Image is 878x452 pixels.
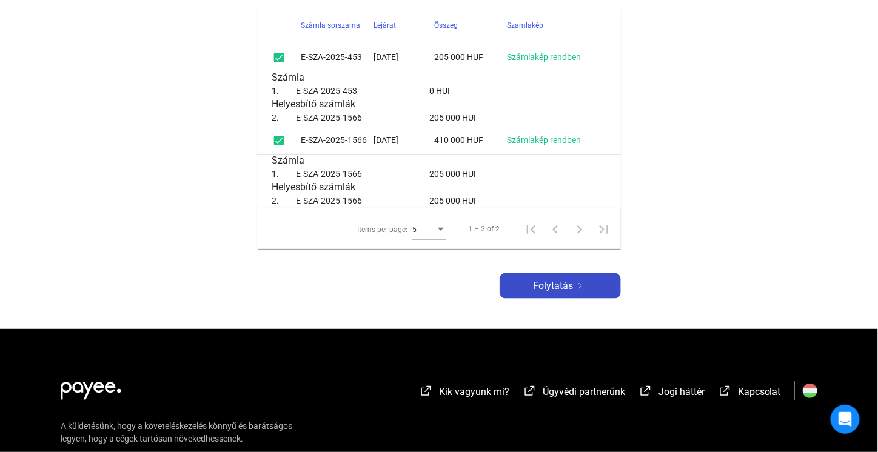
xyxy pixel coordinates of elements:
[272,193,296,208] td: 2.
[429,167,606,181] td: 205 000 HUF
[658,386,705,397] span: Jogi háttér
[272,181,606,193] div: Helyesbítő számlák
[519,217,543,241] button: First page
[543,217,568,241] button: Previous page
[543,386,625,397] span: Ügyvédi partnerünk
[638,388,705,399] a: external-link-whiteJogi háttér
[296,167,429,181] td: E-SZA-2025-1566
[296,110,429,125] td: E-SZA-2025-1566
[61,375,121,400] img: white-payee-white-dot.svg
[429,193,606,208] td: 205 000 HUF
[507,18,543,33] div: Számlakép
[419,385,434,397] img: external-link-white
[429,84,606,98] td: 0 HUF
[272,71,606,84] div: Számla
[301,125,374,155] td: E-SZA-2025-1566
[573,283,588,289] img: arrow-right-white
[434,18,458,33] div: Összeg
[374,18,396,33] div: Lejárat
[412,222,446,236] mat-select: Items per page:
[523,388,625,399] a: external-link-whiteÜgyvédi partnerünk
[374,42,434,71] td: [DATE]
[718,385,732,397] img: external-link-white
[434,18,507,33] div: Összeg
[439,386,509,397] span: Kik vagyunk mi?
[357,222,407,237] div: Items per page:
[568,217,592,241] button: Next page
[272,167,296,181] td: 1.
[412,225,417,234] span: 5
[434,42,507,71] td: 205 000 HUF
[272,155,606,167] div: Számla
[429,110,606,125] td: 205 000 HUF
[272,110,296,125] td: 2.
[533,279,573,293] span: Folytatás
[592,217,616,241] button: Last page
[434,125,507,155] td: 410 000 HUF
[507,52,581,62] a: Számlakép rendben
[638,385,653,397] img: external-link-white
[374,125,434,155] td: [DATE]
[272,84,296,98] td: 1.
[374,18,434,33] div: Lejárat
[507,135,581,145] a: Számlakép rendben
[296,84,429,98] td: E-SZA-2025-453
[301,42,374,71] td: E-SZA-2025-453
[831,405,860,434] div: Open Intercom Messenger
[523,385,537,397] img: external-link-white
[301,18,360,33] div: Számla sorszáma
[468,222,500,236] div: 1 – 2 of 2
[500,273,621,299] button: Folytatásarrow-right-white
[272,98,606,110] div: Helyesbítő számlák
[507,18,606,33] div: Számlakép
[296,193,429,208] td: E-SZA-2025-1566
[718,388,781,399] a: external-link-whiteKapcsolat
[803,384,817,398] img: HU.svg
[419,388,509,399] a: external-link-whiteKik vagyunk mi?
[301,18,374,33] div: Számla sorszáma
[738,386,781,397] span: Kapcsolat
